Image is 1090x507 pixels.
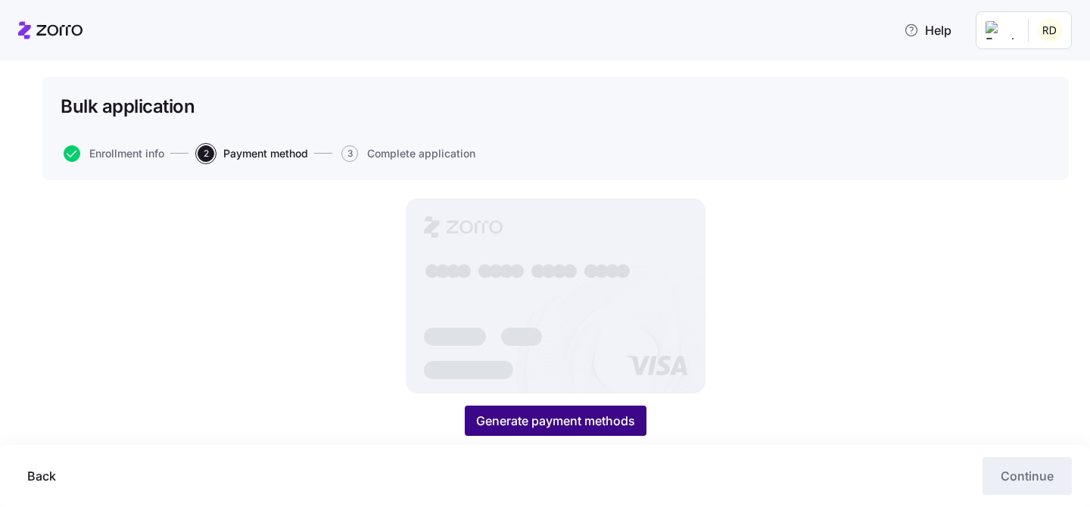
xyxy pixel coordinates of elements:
[367,148,475,159] span: Complete application
[61,95,195,118] h1: Bulk application
[15,457,68,495] button: Back
[27,467,56,485] span: Back
[583,260,600,282] tspan: ●
[89,148,164,159] span: Enrollment info
[465,406,646,436] button: Generate payment methods
[223,148,308,159] span: Payment method
[509,260,526,282] tspan: ●
[615,260,632,282] tspan: ●
[1038,18,1062,42] img: 9f794d0485883a9a923180f976dc9e55
[892,15,964,45] button: Help
[424,260,441,282] tspan: ●
[477,260,494,282] tspan: ●
[198,145,214,162] span: 2
[64,145,164,162] button: Enrollment info
[445,260,462,282] tspan: ●
[487,260,505,282] tspan: ●
[198,145,308,162] button: 2Payment method
[341,145,475,162] button: 3Complete application
[456,260,473,282] tspan: ●
[1001,467,1054,485] span: Continue
[540,260,558,282] tspan: ●
[434,260,452,282] tspan: ●
[551,260,568,282] tspan: ●
[904,21,951,39] span: Help
[593,260,611,282] tspan: ●
[341,145,358,162] span: 3
[983,457,1072,495] button: Continue
[604,260,621,282] tspan: ●
[498,260,515,282] tspan: ●
[562,260,579,282] tspan: ●
[476,412,635,430] span: Generate payment methods
[530,260,547,282] tspan: ●
[986,21,1016,39] img: Employer logo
